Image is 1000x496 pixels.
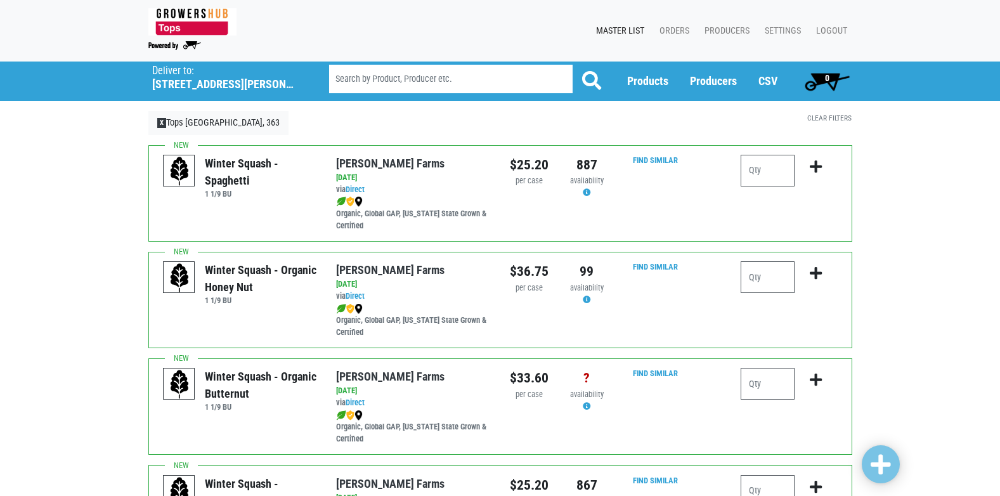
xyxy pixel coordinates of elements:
a: Find Similar [633,262,678,271]
div: $33.60 [510,368,549,388]
div: 99 [568,261,606,282]
div: via [336,397,490,409]
div: [DATE] [336,278,490,290]
img: placeholder-variety-43d6402dacf2d531de610a020419775a.svg [164,155,195,187]
a: [PERSON_NAME] Farms [336,157,445,170]
div: $25.20 [510,155,549,175]
img: leaf-e5c59151409436ccce96b2ca1b28e03c.png [336,197,346,207]
img: safety-e55c860ca8c00a9c171001a62a92dabd.png [346,304,354,314]
div: 867 [568,475,606,495]
img: map_marker-0e94453035b3232a4d21701695807de9.png [354,197,363,207]
p: Deliver to: [152,65,297,77]
a: Direct [346,291,365,301]
span: Tops Fayetteville, 363 (5351 N Burdick St, Fayetteville, NY 13066, USA) [152,62,306,91]
div: ? [568,368,606,388]
a: Products [627,74,668,88]
input: Qty [741,155,795,186]
img: placeholder-variety-43d6402dacf2d531de610a020419775a.svg [164,369,195,400]
div: per case [510,282,549,294]
a: Direct [346,398,365,407]
img: 279edf242af8f9d49a69d9d2afa010fb.png [148,8,237,36]
span: availability [570,283,604,292]
div: per case [510,175,549,187]
img: safety-e55c860ca8c00a9c171001a62a92dabd.png [346,197,354,207]
a: [PERSON_NAME] Farms [336,477,445,490]
a: Settings [755,19,806,43]
div: [DATE] [336,172,490,184]
div: per case [510,389,549,401]
a: 0 [799,69,855,94]
h5: [STREET_ADDRESS][PERSON_NAME] [152,77,297,91]
a: Direct [346,185,365,194]
img: placeholder-variety-43d6402dacf2d531de610a020419775a.svg [164,262,195,294]
h6: 1 1/9 BU [205,402,317,412]
a: Find Similar [633,369,678,378]
div: via [336,184,490,196]
h6: 1 1/9 BU [205,296,317,305]
div: Organic, Global GAP, [US_STATE] State Grown & Certified [336,409,490,445]
div: via [336,290,490,303]
div: Winter Squash - Organic Honey Nut [205,261,317,296]
div: [DATE] [336,385,490,397]
span: availability [570,176,604,185]
a: [PERSON_NAME] Farms [336,263,445,277]
a: XTops [GEOGRAPHIC_DATA], 363 [148,111,289,135]
div: Winter Squash - Organic Butternut [205,368,317,402]
a: Find Similar [633,476,678,485]
img: safety-e55c860ca8c00a9c171001a62a92dabd.png [346,410,354,421]
img: leaf-e5c59151409436ccce96b2ca1b28e03c.png [336,410,346,421]
a: Find Similar [633,155,678,165]
a: Producers [690,74,737,88]
a: Logout [806,19,852,43]
a: Orders [649,19,694,43]
a: [PERSON_NAME] Farms [336,370,445,383]
a: Clear Filters [807,114,852,122]
h6: 1 1/9 BU [205,189,317,199]
a: Producers [694,19,755,43]
div: Organic, Global GAP, [US_STATE] State Grown & Certified [336,196,490,232]
a: CSV [758,74,777,88]
a: Master List [586,19,649,43]
div: $36.75 [510,261,549,282]
img: leaf-e5c59151409436ccce96b2ca1b28e03c.png [336,304,346,314]
div: Organic, Global GAP, [US_STATE] State Grown & Certified [336,303,490,339]
input: Qty [741,261,795,293]
img: Powered by Big Wheelbarrow [148,41,201,50]
img: map_marker-0e94453035b3232a4d21701695807de9.png [354,410,363,421]
div: 887 [568,155,606,175]
input: Search by Product, Producer etc. [329,65,573,93]
img: map_marker-0e94453035b3232a4d21701695807de9.png [354,304,363,314]
span: X [157,118,167,128]
span: 0 [825,73,829,83]
input: Qty [741,368,795,400]
span: availability [570,389,604,399]
div: Winter Squash - Spaghetti [205,155,317,189]
div: $25.20 [510,475,549,495]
